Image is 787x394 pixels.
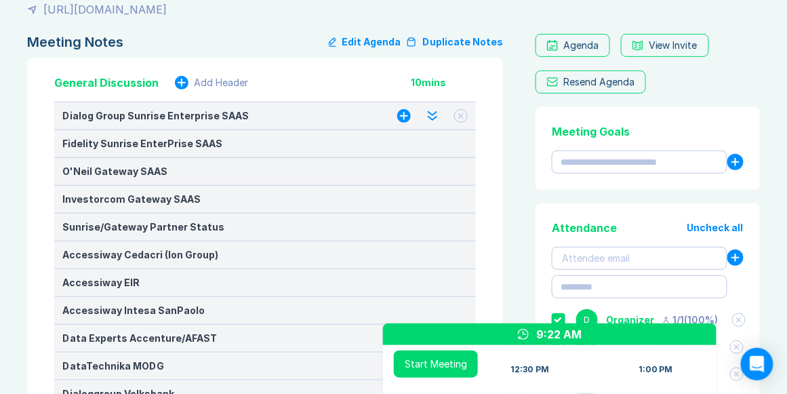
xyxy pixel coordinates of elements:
[576,309,598,331] div: D
[621,34,709,57] button: View Invite
[406,34,503,50] button: Duplicate Notes
[552,123,744,140] div: Meeting Goals
[394,351,478,378] button: Start Meeting
[62,305,468,316] div: Accessiway Intesa SanPaolo
[329,34,401,50] button: Edit Agenda
[536,34,610,57] a: Agenda
[552,220,617,236] div: Attendance
[411,77,476,88] div: 10 mins
[606,315,654,326] div: Organizer
[649,40,698,51] div: View Invite
[687,222,744,233] button: Uncheck all
[62,166,468,177] div: O'Neil Gateway SAAS
[62,361,468,372] div: DataTechnika MODG
[662,315,719,326] div: 1 / 1 ( 100 %)
[27,34,123,50] div: Meeting Notes
[43,1,167,18] div: [URL][DOMAIN_NAME]
[62,194,468,205] div: Investorcom Gateway SAAS
[62,138,468,149] div: Fidelity Sunrise EnterPrise SAAS
[563,77,634,87] div: Resend Agenda
[194,77,248,88] div: Add Header
[741,348,773,380] div: Open Intercom Messenger
[54,75,159,91] div: General Discussion
[62,250,468,260] div: Accessiway Cedacri (Ion Group)
[62,333,468,344] div: Data Experts Accenture/AFAST
[175,76,248,90] button: Add Header
[62,111,370,121] div: Dialog Group Sunrise Enterprise SAAS
[62,277,468,288] div: Accessiway EIR
[537,326,582,342] div: 9:22 AM
[62,222,468,233] div: Sunrise/Gateway Partner Status
[510,364,549,375] div: 12:30 PM
[639,364,673,375] div: 1:00 PM
[563,40,599,51] div: Agenda
[536,71,646,94] button: Resend Agenda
